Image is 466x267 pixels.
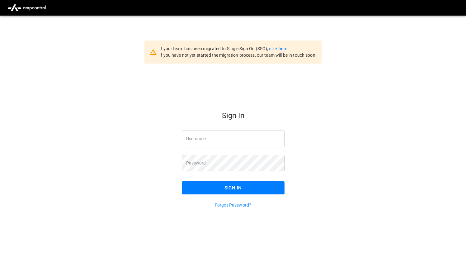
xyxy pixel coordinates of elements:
span: If you have not yet started the migration process, our team will be in touch soon. [159,53,317,58]
img: ampcontrol.io logo [5,2,49,14]
p: Forgot Password? [182,202,285,208]
span: If your team has been migrated to Single Sign On (SSO), [159,46,269,51]
a: click here. [269,46,288,51]
h5: Sign In [182,111,285,121]
button: Sign In [182,181,285,194]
